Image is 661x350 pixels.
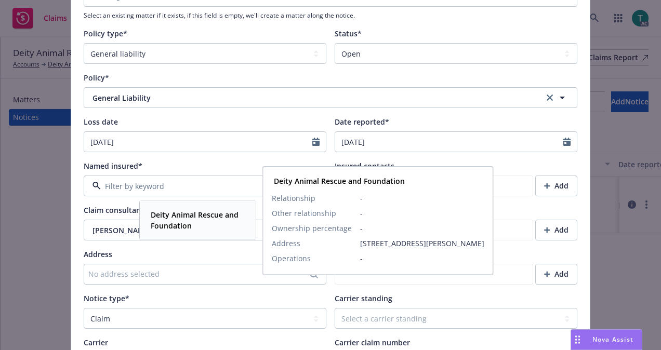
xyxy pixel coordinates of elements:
input: Filter by keyword [101,181,299,192]
span: Policy type* [84,29,127,38]
span: General Liability [92,92,510,103]
span: Loss date [84,117,118,127]
span: Nova Assist [592,335,633,344]
button: [PERSON_NAME]clear selection [84,220,326,240]
button: No address selected [84,264,326,285]
span: [STREET_ADDRESS][PERSON_NAME] [360,238,484,249]
span: Relationship [272,193,315,204]
svg: Calendar [312,138,320,146]
span: Operations [272,253,311,264]
span: Policy* [84,73,109,83]
span: Carrier claim number [335,338,410,347]
span: Carrier [84,338,108,347]
span: Status* [335,29,362,38]
span: - [360,253,484,264]
input: MM/DD/YYYY [84,132,312,152]
span: - [360,223,484,234]
div: No address selected [88,268,311,279]
button: Add [535,220,577,240]
span: Claim consultant [84,205,144,215]
span: - [360,208,484,219]
span: Insured contacts [335,161,394,171]
input: MM/DD/YYYY [335,132,563,152]
span: Ownership percentage [272,223,352,234]
button: Add [535,264,577,285]
strong: Deity Animal Rescue and Foundation [151,210,239,231]
span: Address [272,238,300,249]
div: Add [544,220,569,240]
span: Address [84,249,112,259]
svg: Calendar [563,138,571,146]
div: Drag to move [571,330,584,349]
span: - [360,193,484,204]
span: Date reported* [335,117,389,127]
span: [PERSON_NAME] [92,225,284,236]
button: Add [535,176,577,196]
strong: Deity Animal Rescue and Foundation [274,176,405,186]
div: Add [544,176,569,196]
span: Named insured* [84,161,142,171]
button: Nova Assist [571,329,642,350]
span: Other relationship [272,208,336,219]
span: Select an existing matter if it exists, if this field is empty, we'll create a matter along the n... [84,11,577,20]
span: Carrier standing [335,293,392,303]
a: clear selection [544,91,556,104]
button: General Liabilityclear selection [84,87,577,108]
div: Add [544,264,569,284]
span: Notice type* [84,293,129,303]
